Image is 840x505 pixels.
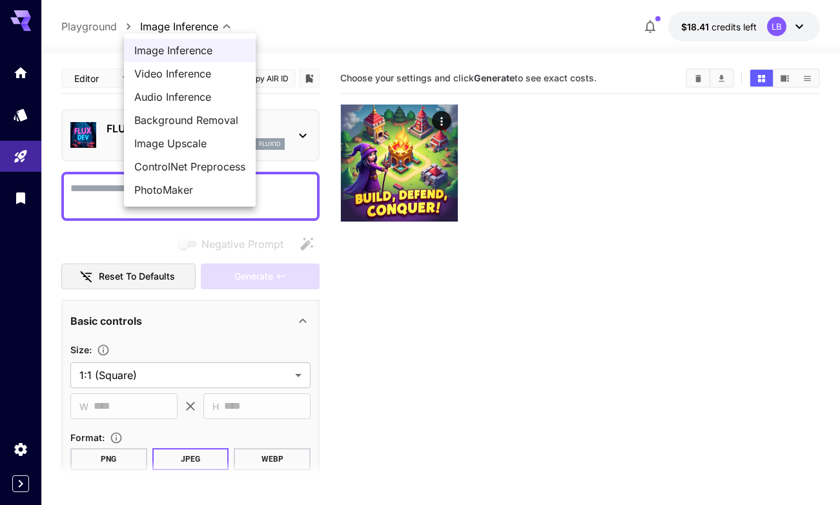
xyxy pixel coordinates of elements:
span: Image Upscale [134,136,245,151]
span: Background Removal [134,112,245,128]
span: Audio Inference [134,89,245,105]
span: Video Inference [134,66,245,81]
span: ControlNet Preprocess [134,159,245,174]
span: PhotoMaker [134,182,245,198]
span: Image Inference [134,43,245,58]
